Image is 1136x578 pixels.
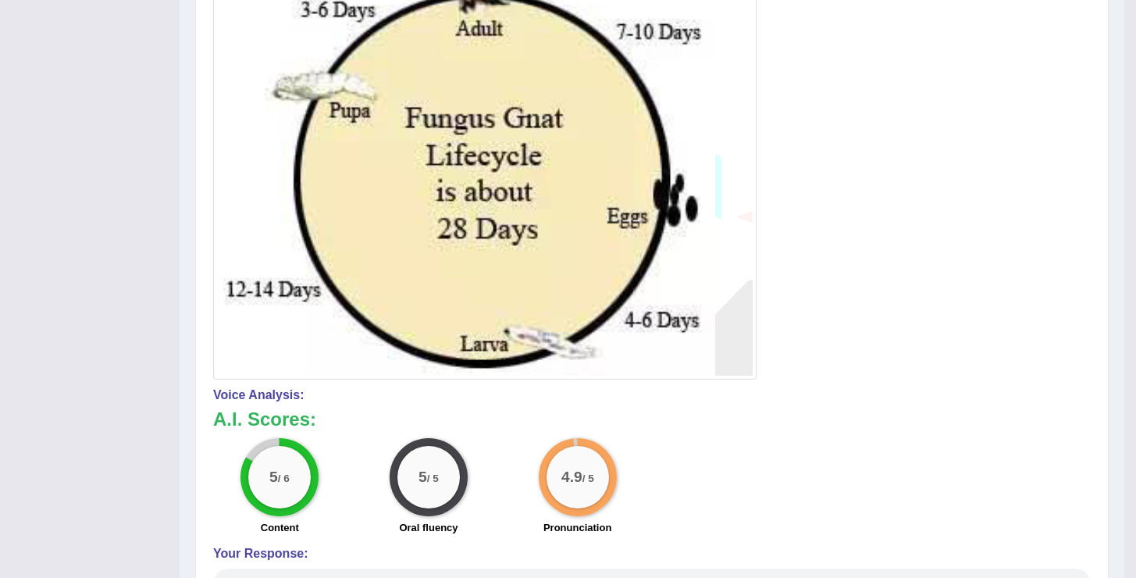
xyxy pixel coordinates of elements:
[543,520,611,535] label: Pronunciation
[269,469,278,486] big: 5
[561,469,582,486] big: 4.9
[213,388,1091,402] h4: Voice Analysis:
[399,520,458,535] label: Oral fluency
[213,409,316,430] b: A.I. Scores:
[278,473,290,484] small: / 6
[261,520,299,535] label: Content
[582,473,593,484] small: / 5
[213,547,1091,561] h4: Your Response:
[427,473,439,484] small: / 5
[418,469,427,486] big: 5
